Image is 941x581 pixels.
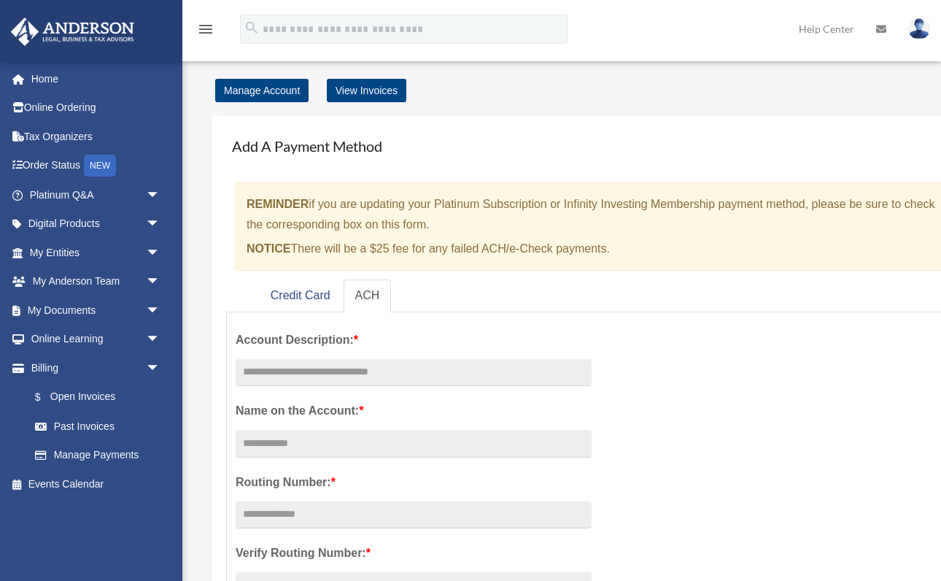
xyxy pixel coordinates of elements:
[146,180,175,210] span: arrow_drop_down
[244,20,260,36] i: search
[20,441,175,470] a: Manage Payments
[10,209,182,239] a: Digital Productsarrow_drop_down
[344,280,392,312] a: ACH
[10,64,182,93] a: Home
[215,79,309,102] a: Manage Account
[247,242,290,255] strong: NOTICE
[10,296,182,325] a: My Documentsarrow_drop_down
[10,469,182,499] a: Events Calendar
[259,280,342,312] a: Credit Card
[84,155,116,177] div: NEW
[7,18,139,46] img: Anderson Advisors Platinum Portal
[236,472,592,493] label: Routing Number:
[10,93,182,123] a: Online Ordering
[146,296,175,326] span: arrow_drop_down
[10,180,182,209] a: Platinum Q&Aarrow_drop_down
[10,238,182,267] a: My Entitiesarrow_drop_down
[327,79,406,102] a: View Invoices
[236,543,592,563] label: Verify Routing Number:
[146,325,175,355] span: arrow_drop_down
[146,267,175,297] span: arrow_drop_down
[10,151,182,181] a: Order StatusNEW
[20,412,182,441] a: Past Invoices
[10,122,182,151] a: Tax Organizers
[908,18,930,39] img: User Pic
[146,238,175,268] span: arrow_drop_down
[10,353,182,382] a: Billingarrow_drop_down
[197,20,214,38] i: menu
[247,198,309,210] strong: REMINDER
[236,401,592,421] label: Name on the Account:
[20,382,182,412] a: $Open Invoices
[236,330,592,350] label: Account Description:
[10,325,182,354] a: Online Learningarrow_drop_down
[146,209,175,239] span: arrow_drop_down
[43,388,50,407] span: $
[146,353,175,383] span: arrow_drop_down
[10,267,182,296] a: My Anderson Teamarrow_drop_down
[197,26,214,38] a: menu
